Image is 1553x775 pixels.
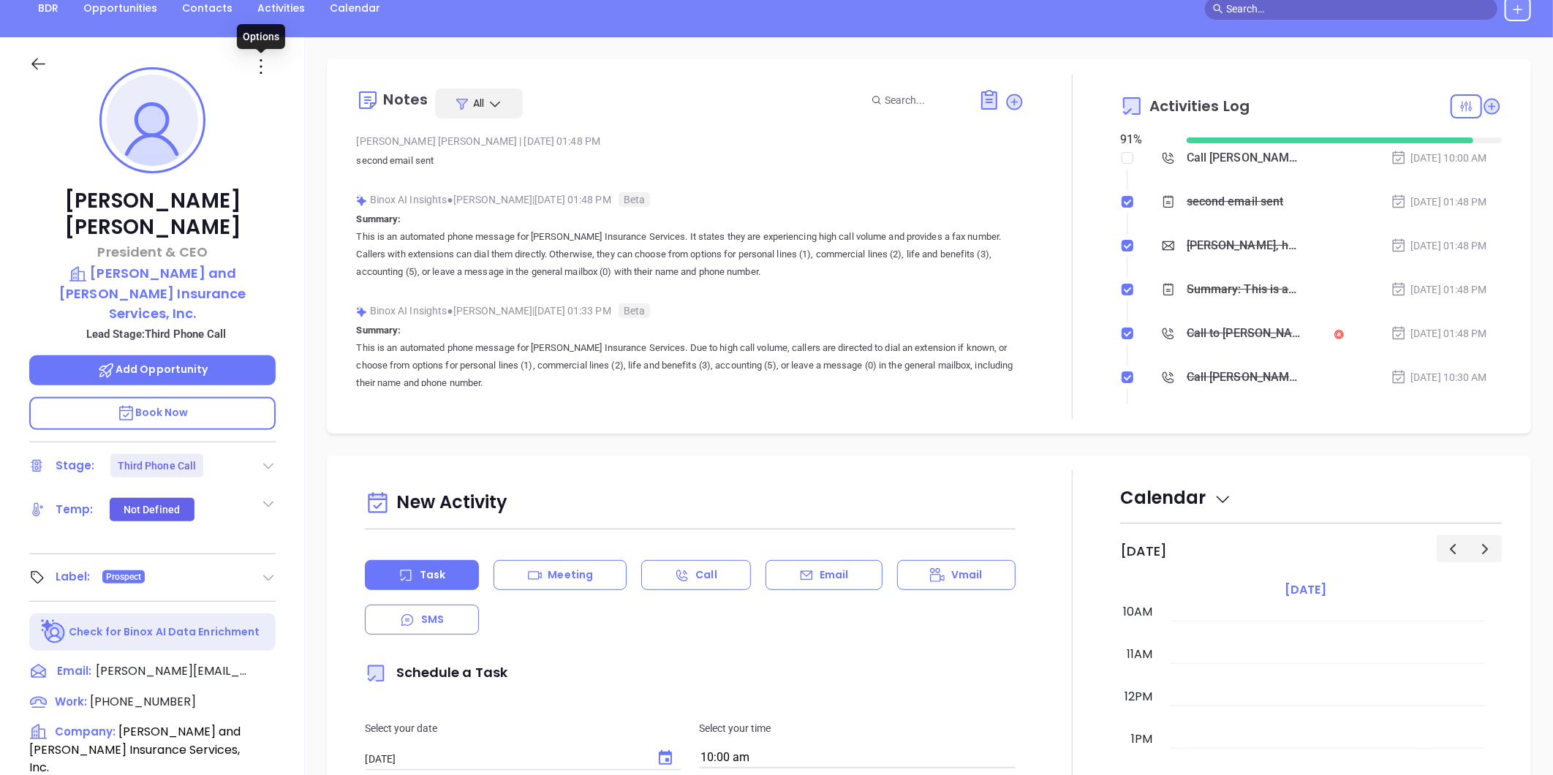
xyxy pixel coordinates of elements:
[421,612,444,627] p: SMS
[29,188,276,241] p: [PERSON_NAME] [PERSON_NAME]
[1391,150,1487,166] div: [DATE] 10:00 AM
[651,744,680,773] button: Choose date, selected date is Oct 7, 2025
[1391,325,1487,341] div: [DATE] 01:48 PM
[37,325,276,344] p: Lead Stage: Third Phone Call
[619,192,650,207] span: Beta
[383,92,428,107] div: Notes
[117,405,189,420] span: Book Now
[41,619,67,645] img: Ai-Enrich-DaqCidB-.svg
[951,567,983,583] p: Vmail
[356,306,367,317] img: svg%3e
[447,305,453,317] span: ●
[365,663,507,681] span: Schedule a Task
[29,263,276,323] a: [PERSON_NAME] and [PERSON_NAME] Insurance Services, Inc.
[107,75,198,166] img: profile-user
[356,130,1024,152] div: [PERSON_NAME] [PERSON_NAME] [DATE] 01:48 PM
[1120,603,1155,621] div: 10am
[1187,322,1303,344] div: Call to [PERSON_NAME]
[124,498,180,521] div: Not Defined
[56,566,91,588] div: Label:
[619,303,650,318] span: Beta
[1187,366,1303,388] div: Call [PERSON_NAME] to follow up
[1122,688,1155,706] div: 12pm
[1469,535,1502,562] button: Next day
[356,152,1024,170] p: second email sent
[57,662,91,681] span: Email:
[356,339,1024,392] p: This is an automated phone message for [PERSON_NAME] Insurance Services. Due to high call volume,...
[1187,235,1303,257] div: [PERSON_NAME], here’s the MA compliance checklist we mentioned
[1187,279,1303,300] div: Summary: This is an automated phone message for [PERSON_NAME] Insurance Services. It states they ...
[1149,99,1250,113] span: Activities Log
[885,92,962,108] input: Search...
[1391,369,1487,385] div: [DATE] 10:30 AM
[1120,485,1232,510] span: Calendar
[548,567,593,583] p: Meeting
[356,300,1024,322] div: Binox AI Insights [PERSON_NAME] | [DATE] 01:33 PM
[356,195,367,206] img: svg%3e
[1187,191,1284,213] div: second email sent
[1226,1,1489,17] input: Search…
[447,194,453,205] span: ●
[56,499,94,521] div: Temp:
[365,485,1016,522] div: New Activity
[1391,194,1487,210] div: [DATE] 01:48 PM
[365,720,681,736] p: Select your date
[1391,281,1487,298] div: [DATE] 01:48 PM
[356,213,401,224] b: Summary:
[97,362,208,377] span: Add Opportunity
[473,96,484,110] span: All
[1124,646,1155,663] div: 11am
[29,242,276,262] p: President & CEO
[699,720,1016,736] p: Select your time
[90,693,196,710] span: [PHONE_NUMBER]
[1282,580,1329,600] a: [DATE]
[1391,238,1487,254] div: [DATE] 01:48 PM
[356,325,401,336] b: Summary:
[365,752,645,766] input: MM/DD/YYYY
[356,228,1024,281] p: This is an automated phone message for [PERSON_NAME] Insurance Services. It states they are exper...
[1213,4,1223,14] span: search
[96,662,249,680] span: [PERSON_NAME][EMAIL_ADDRESS][DOMAIN_NAME]
[356,189,1024,211] div: Binox AI Insights [PERSON_NAME] | [DATE] 01:48 PM
[69,624,260,640] p: Check for Binox AI Data Enrichment
[1120,543,1167,559] h2: [DATE]
[820,567,849,583] p: Email
[1120,131,1169,148] div: 91 %
[56,455,95,477] div: Stage:
[519,135,521,147] span: |
[55,724,116,739] span: Company:
[1437,535,1470,562] button: Previous day
[106,569,142,585] span: Prospect
[118,454,197,477] div: Third Phone Call
[237,24,285,49] div: Options
[420,567,445,583] p: Task
[1128,730,1155,748] div: 1pm
[55,694,87,709] span: Work :
[1187,147,1303,169] div: Call [PERSON_NAME] to follow up
[695,567,717,583] p: Call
